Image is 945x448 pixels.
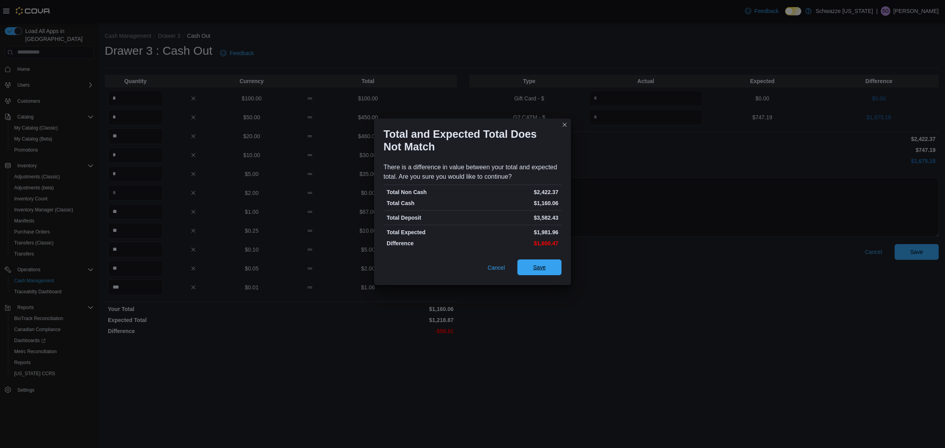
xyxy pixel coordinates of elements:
[387,239,471,247] p: Difference
[487,264,505,272] span: Cancel
[474,228,558,236] p: $1,981.96
[560,120,569,130] button: Closes this modal window
[474,199,558,207] p: $1,160.06
[387,188,471,196] p: Total Non Cash
[384,128,555,153] h1: Total and Expected Total Does Not Match
[387,199,471,207] p: Total Cash
[474,214,558,222] p: $3,582.43
[484,260,508,276] button: Cancel
[474,188,558,196] p: $2,422.37
[387,228,471,236] p: Total Expected
[517,259,561,275] button: Save
[384,163,561,181] div: There is a difference in value between your total and expected total. Are you sure you would like...
[533,263,546,271] span: Save
[474,239,558,247] p: $1,600.47
[387,214,471,222] p: Total Deposit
